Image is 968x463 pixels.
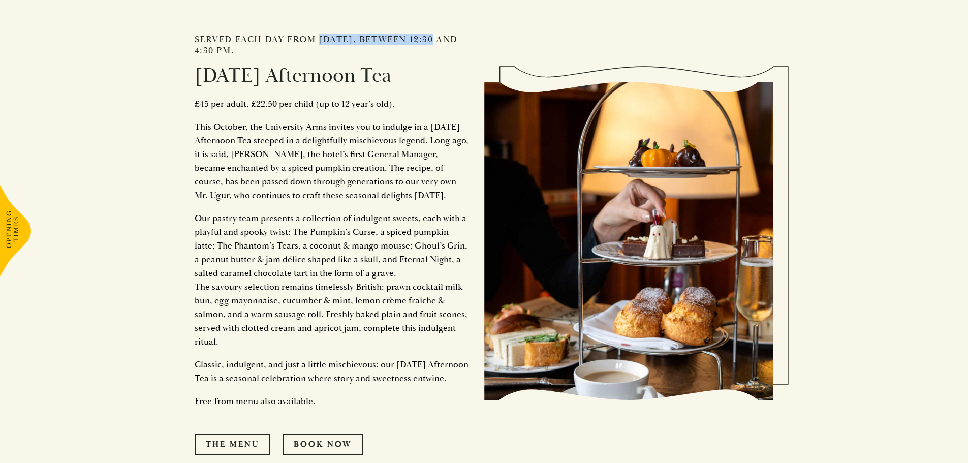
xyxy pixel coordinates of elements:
h2: [DATE] Afternoon Tea [195,64,469,88]
p: Our pastry team presents a collection of indulgent sweets, each with a playful and spooky twist: ... [195,211,469,349]
a: The Menu [195,434,270,455]
a: Book Now [283,434,363,455]
p: This October, the University Arms invites you to indulge in a [DATE] Afternoon Tea steeped in a d... [195,120,469,202]
p: £45 per adult. £22.50 per child (up to 12 year’s old). [195,97,469,111]
p: Classic, indulgent, and just a little mischievous: our [DATE] Afternoon Tea is a seasonal celebra... [195,358,469,385]
p: Free-from menu also available. [195,394,469,408]
h2: Served each day from [DATE], between 12:30 and 4:30 pm. [195,34,469,56]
